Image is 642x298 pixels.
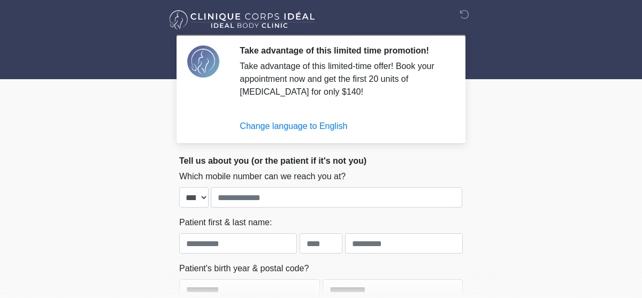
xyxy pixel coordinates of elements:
label: Which mobile number can we reach you at? [179,170,346,183]
label: Patient first & last name: [179,216,272,229]
h2: Take advantage of this limited time promotion! [240,45,447,56]
h2: Tell us about you (or the patient if it's not you) [179,156,463,166]
img: Agent Avatar [187,45,219,78]
img: Ideal Body Clinic Logo [169,8,316,32]
a: Change language to English [240,121,347,131]
label: Patient's birth year & postal code? [179,262,309,275]
div: Take advantage of this limited-time offer! Book your appointment now and get the first 20 units o... [240,60,447,98]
